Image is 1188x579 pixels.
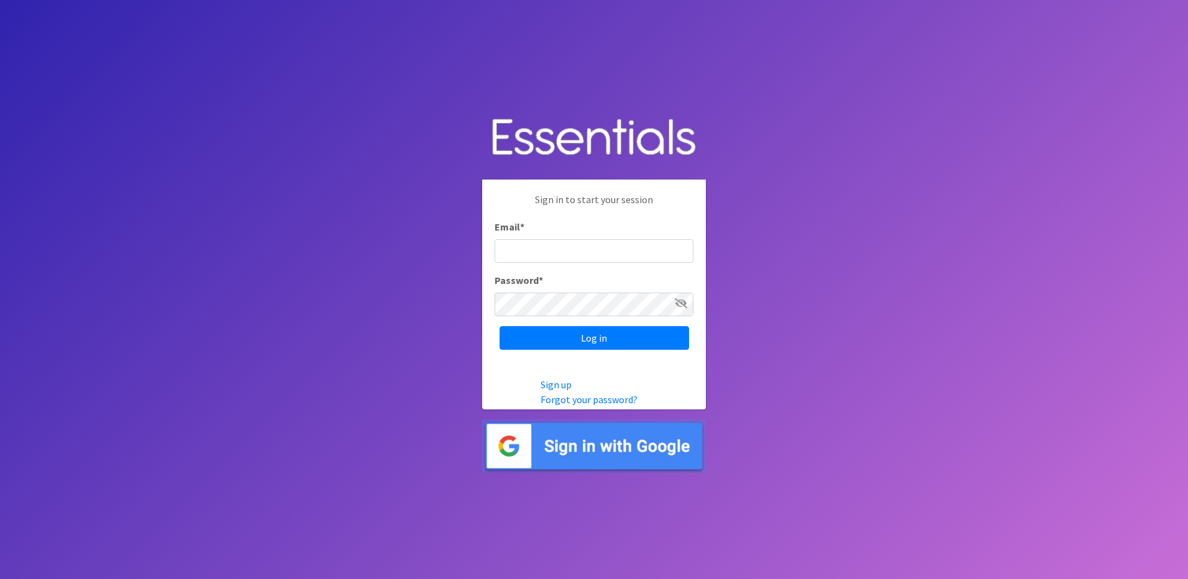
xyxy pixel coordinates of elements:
[500,326,689,350] input: Log in
[520,221,524,233] abbr: required
[495,273,543,288] label: Password
[495,219,524,234] label: Email
[541,393,637,406] a: Forgot your password?
[539,274,543,286] abbr: required
[482,419,706,473] img: Sign in with Google
[482,106,706,170] img: Human Essentials
[541,378,572,391] a: Sign up
[495,192,693,219] p: Sign in to start your session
